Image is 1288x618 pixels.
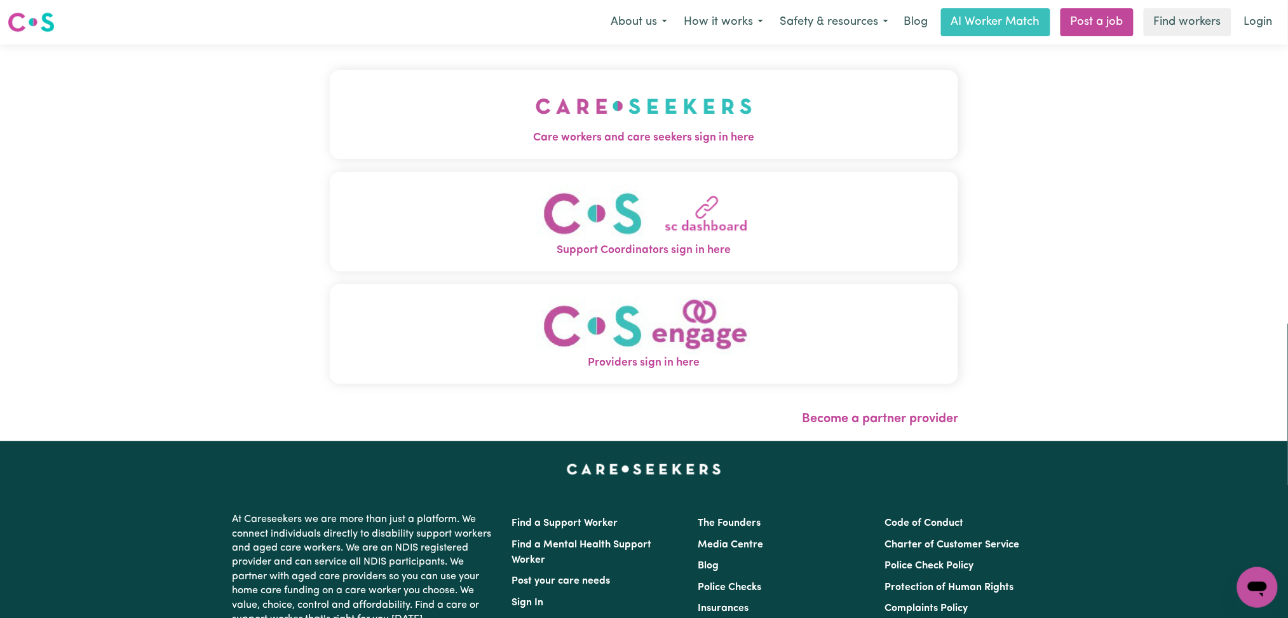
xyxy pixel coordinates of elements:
span: Support Coordinators sign in here [330,242,959,259]
a: Police Check Policy [885,561,973,571]
a: Careseekers home page [567,464,721,474]
span: Care workers and care seekers sign in here [330,130,959,146]
a: Post a job [1061,8,1134,36]
a: Insurances [698,603,749,614]
iframe: Button to launch messaging window [1237,567,1278,608]
button: About us [602,9,675,36]
a: Police Checks [698,582,762,593]
img: Careseekers logo [8,11,55,34]
a: Find a Support Worker [512,518,618,528]
span: Providers sign in here [330,355,959,371]
a: Post your care needs [512,576,611,586]
a: Protection of Human Rights [885,582,1013,593]
a: Sign In [512,598,544,608]
a: Find a Mental Health Support Worker [512,540,652,565]
a: Become a partner provider [802,413,958,425]
button: Care workers and care seekers sign in here [330,70,959,159]
a: Careseekers logo [8,8,55,37]
a: The Founders [698,518,761,528]
button: How it works [675,9,771,36]
a: Login [1237,8,1280,36]
a: Find workers [1144,8,1231,36]
button: Providers sign in here [330,284,959,384]
a: Code of Conduct [885,518,963,528]
a: Charter of Customer Service [885,540,1019,550]
a: Blog [698,561,719,571]
button: Support Coordinators sign in here [330,172,959,271]
a: Complaints Policy [885,603,968,614]
a: Blog [897,8,936,36]
a: AI Worker Match [941,8,1050,36]
button: Safety & resources [771,9,897,36]
a: Media Centre [698,540,764,550]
